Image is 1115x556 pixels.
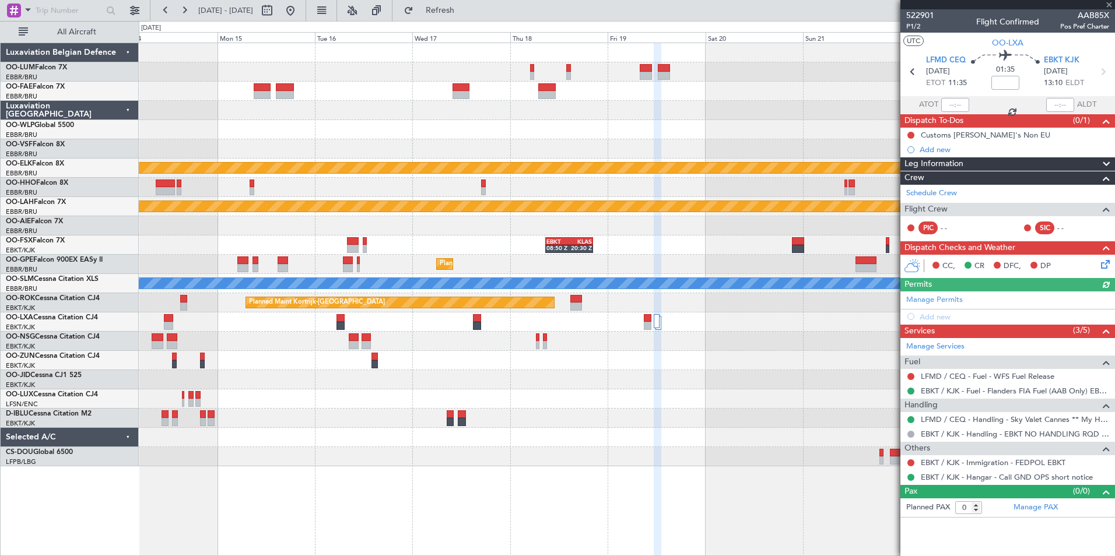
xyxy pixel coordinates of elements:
span: CR [974,261,984,272]
span: (3/5) [1073,324,1090,336]
a: D-IBLUCessna Citation M2 [6,410,92,417]
span: OO-GPE [6,256,33,263]
span: D-IBLU [6,410,29,417]
div: Sat 20 [706,32,803,43]
span: OO-LUM [6,64,35,71]
div: Fri 19 [608,32,705,43]
span: Crew [904,171,924,185]
button: Refresh [398,1,468,20]
div: 08:50 Z [546,244,569,251]
span: OO-ROK [6,295,35,302]
span: OO-FSX [6,237,33,244]
a: Manage Services [906,341,965,353]
span: AAB85X [1060,9,1109,22]
a: OO-ROKCessna Citation CJ4 [6,295,100,302]
span: ATOT [919,99,938,111]
span: LFMD CEQ [926,55,966,66]
a: CS-DOUGlobal 6500 [6,449,73,456]
span: Others [904,442,930,455]
span: EBKT KJK [1044,55,1079,66]
a: EBKT/KJK [6,246,35,255]
a: EBBR/BRU [6,92,37,101]
span: ELDT [1065,78,1084,89]
a: EBBR/BRU [6,150,37,159]
div: - - [1057,223,1084,233]
div: Sun 14 [120,32,217,43]
a: OO-ELKFalcon 8X [6,160,64,167]
span: 522901 [906,9,934,22]
a: EBBR/BRU [6,207,37,216]
a: EBBR/BRU [6,265,37,274]
a: EBBR/BRU [6,227,37,235]
a: OO-ZUNCessna Citation CJ4 [6,353,100,360]
span: OO-VSF [6,141,33,148]
a: LFMD / CEQ - Handling - Sky Valet Cannes ** My Handling**LFMD / CEQ [921,414,1109,424]
label: Planned PAX [906,502,950,513]
a: LFMD / CEQ - Fuel - WFS Fuel Release [921,371,1054,381]
a: OO-SLMCessna Citation XLS [6,276,99,283]
a: EBKT/KJK [6,342,35,351]
span: OO-FAE [6,83,33,90]
div: Sun 21 [803,32,900,43]
button: UTC [903,36,924,46]
a: EBKT/KJK [6,361,35,370]
a: EBKT / KJK - Handling - EBKT NO HANDLING RQD FOR CJ [921,429,1109,439]
a: LFPB/LBG [6,458,36,466]
a: OO-FAEFalcon 7X [6,83,65,90]
span: OO-LAH [6,199,34,206]
a: EBBR/BRU [6,73,37,82]
div: Wed 17 [412,32,510,43]
span: OO-WLP [6,122,34,129]
span: OO-HHO [6,180,36,186]
a: OO-LAHFalcon 7X [6,199,66,206]
a: OO-GPEFalcon 900EX EASy II [6,256,103,263]
span: OO-LUX [6,391,33,398]
a: EBKT / KJK - Immigration - FEDPOL EBKT [921,458,1065,467]
a: OO-VSFFalcon 8X [6,141,65,148]
a: EBBR/BRU [6,284,37,293]
div: Planned Maint [GEOGRAPHIC_DATA] ([GEOGRAPHIC_DATA] National) [440,255,651,273]
div: 20:30 Z [569,244,592,251]
div: EBKT [546,238,569,245]
a: EBKT/KJK [6,304,35,312]
span: OO-ELK [6,160,32,167]
a: Schedule Crew [906,188,957,199]
span: Services [904,325,935,338]
div: Add new [920,145,1109,154]
span: (0/0) [1073,485,1090,497]
span: OO-JID [6,372,30,379]
a: OO-LXACessna Citation CJ4 [6,314,98,321]
span: [DATE] [1044,66,1068,78]
div: SIC [1035,221,1054,234]
span: P1/2 [906,22,934,31]
span: (0/1) [1073,114,1090,126]
span: All Aircraft [30,28,123,36]
a: OO-FSXFalcon 7X [6,237,65,244]
span: OO-NSG [6,333,35,340]
span: Dispatch Checks and Weather [904,241,1015,255]
a: EBBR/BRU [6,188,37,197]
span: CS-DOU [6,449,33,456]
span: ETOT [926,78,945,89]
button: All Aircraft [13,23,127,41]
a: EBKT/KJK [6,323,35,332]
div: KLAS [569,238,592,245]
span: Pax [904,485,917,498]
a: OO-HHOFalcon 8X [6,180,68,186]
a: EBBR/BRU [6,131,37,139]
div: Thu 18 [510,32,608,43]
span: OO-LXA [992,37,1023,49]
span: Refresh [416,6,465,15]
span: 11:35 [948,78,967,89]
span: CC, [942,261,955,272]
input: Trip Number [36,2,103,19]
div: [DATE] [141,23,161,33]
span: DFC, [1004,261,1021,272]
div: - - [941,223,967,233]
span: ALDT [1077,99,1096,111]
span: OO-ZUN [6,353,35,360]
span: Flight Crew [904,203,948,216]
span: OO-LXA [6,314,33,321]
a: OO-WLPGlobal 5500 [6,122,74,129]
div: Flight Confirmed [976,16,1039,28]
